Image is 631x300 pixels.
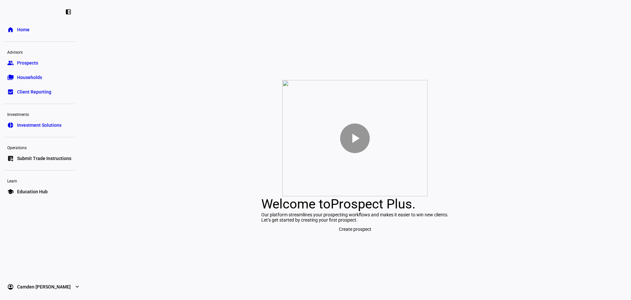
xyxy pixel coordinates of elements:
[4,85,75,98] a: bid_landscapeClient Reporting
[4,119,75,132] a: pie_chartInvestment Solutions
[339,223,371,236] span: Create prospect
[17,60,38,66] span: Prospects
[4,47,75,56] div: Advisors
[17,89,51,95] span: Client Reporting
[4,176,75,185] div: Learn
[347,130,363,146] mat-icon: play_arrow
[7,60,14,66] eth-mat-symbol: group
[17,74,42,81] span: Households
[7,89,14,95] eth-mat-symbol: bid_landscape
[4,23,75,36] a: homeHome
[17,26,30,33] span: Home
[17,122,61,128] span: Investment Solutions
[7,122,14,128] eth-mat-symbol: pie_chart
[7,26,14,33] eth-mat-symbol: home
[282,80,428,196] img: p2t-video.png
[4,71,75,84] a: folder_copyHouseholds
[17,188,48,195] span: Education Hub
[17,155,71,162] span: Submit Trade Instructions
[331,196,412,212] span: Prospect Plus
[261,196,449,212] div: Welcome to .
[4,109,75,119] div: Investments
[261,217,449,223] div: Let’s get started by creating your first prospect.
[261,212,449,217] div: Our platform streamlines your prospecting workflows and makes it easier to win new clients.
[4,143,75,152] div: Operations
[74,284,81,290] eth-mat-symbol: expand_more
[7,188,14,195] eth-mat-symbol: school
[7,155,14,162] eth-mat-symbol: list_alt_add
[65,9,72,15] eth-mat-symbol: left_panel_close
[7,74,14,81] eth-mat-symbol: folder_copy
[17,284,71,290] span: Camden [PERSON_NAME]
[4,56,75,69] a: groupProspects
[7,284,14,290] eth-mat-symbol: account_circle
[331,223,379,236] button: Create prospect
